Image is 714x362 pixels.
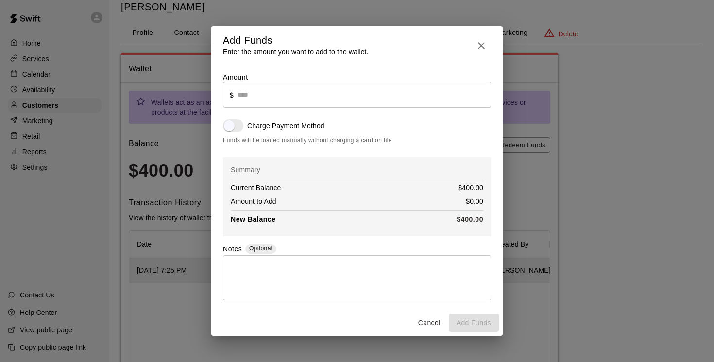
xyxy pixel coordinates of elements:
p: Enter the amount you want to add to the wallet. [223,47,369,57]
p: Charge Payment Method [247,121,324,131]
p: $ [230,90,234,100]
p: Current Balance [231,183,281,193]
h5: Add Funds [223,34,369,47]
p: $0.00 [466,197,483,206]
button: Cancel [414,314,445,332]
label: Notes [223,244,242,255]
p: New Balance [231,214,276,225]
label: Amount [223,73,248,81]
p: Amount to Add [231,197,276,206]
span: Funds will be loaded manually without charging a card on file [223,136,491,146]
p: $400.00 [457,214,483,225]
span: Optional [249,245,272,252]
p: $400.00 [458,183,483,193]
p: Summary [231,165,483,175]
